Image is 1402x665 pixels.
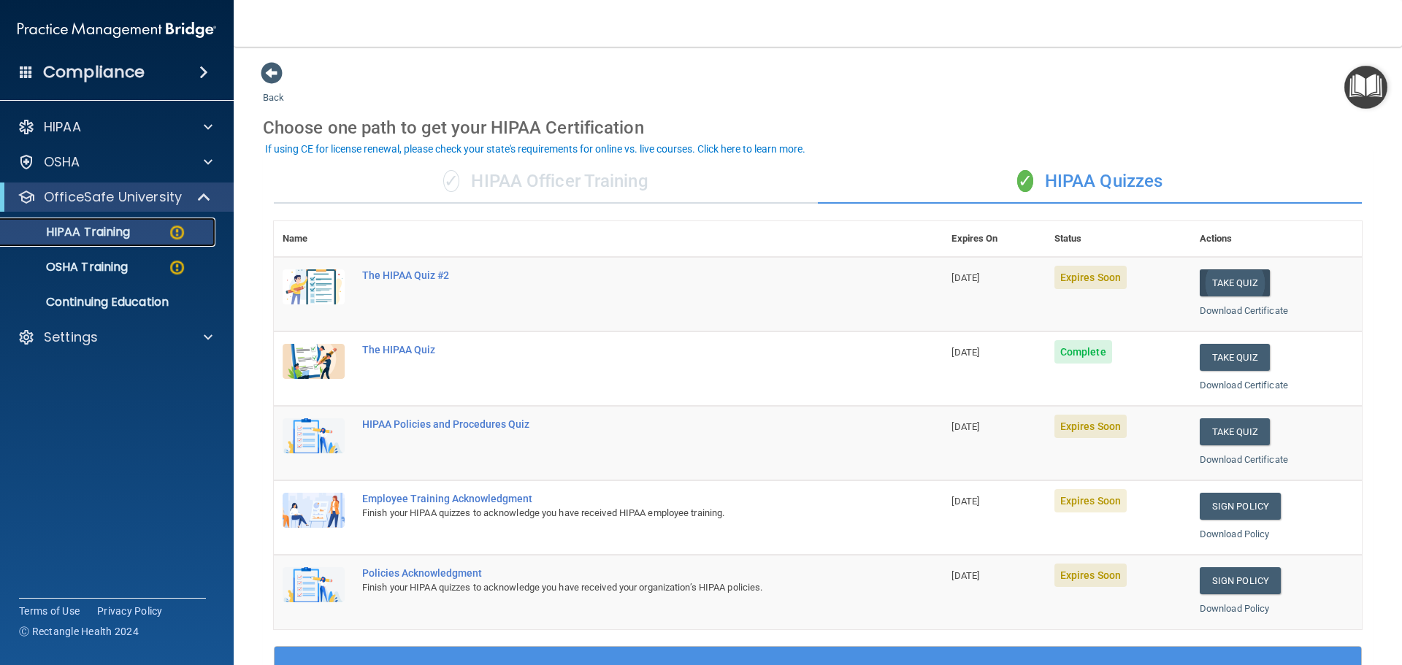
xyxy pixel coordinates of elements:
[274,160,818,204] div: HIPAA Officer Training
[362,269,870,281] div: The HIPAA Quiz #2
[274,221,353,257] th: Name
[943,221,1045,257] th: Expires On
[44,118,81,136] p: HIPAA
[951,421,979,432] span: [DATE]
[18,188,212,206] a: OfficeSafe University
[951,570,979,581] span: [DATE]
[1054,340,1112,364] span: Complete
[18,328,212,346] a: Settings
[18,15,216,45] img: PMB logo
[9,225,130,239] p: HIPAA Training
[19,624,139,639] span: Ⓒ Rectangle Health 2024
[362,504,870,522] div: Finish your HIPAA quizzes to acknowledge you have received HIPAA employee training.
[263,142,808,156] button: If using CE for license renewal, please check your state's requirements for online vs. live cours...
[44,328,98,346] p: Settings
[1200,269,1270,296] button: Take Quiz
[1191,221,1362,257] th: Actions
[168,258,186,277] img: warning-circle.0cc9ac19.png
[44,153,80,171] p: OSHA
[1344,66,1387,109] button: Open Resource Center
[97,604,163,618] a: Privacy Policy
[9,260,128,274] p: OSHA Training
[443,170,459,192] span: ✓
[1054,415,1127,438] span: Expires Soon
[263,74,284,103] a: Back
[1200,418,1270,445] button: Take Quiz
[362,579,870,596] div: Finish your HIPAA quizzes to acknowledge you have received your organization’s HIPAA policies.
[263,107,1373,149] div: Choose one path to get your HIPAA Certification
[951,496,979,507] span: [DATE]
[44,188,182,206] p: OfficeSafe University
[168,223,186,242] img: warning-circle.0cc9ac19.png
[362,418,870,430] div: HIPAA Policies and Procedures Quiz
[1054,489,1127,512] span: Expires Soon
[1200,567,1281,594] a: Sign Policy
[19,604,80,618] a: Terms of Use
[1200,528,1270,539] a: Download Policy
[1200,454,1288,465] a: Download Certificate
[1200,380,1288,391] a: Download Certificate
[1200,493,1281,520] a: Sign Policy
[1054,266,1127,289] span: Expires Soon
[362,493,870,504] div: Employee Training Acknowledgment
[1017,170,1033,192] span: ✓
[18,153,212,171] a: OSHA
[18,118,212,136] a: HIPAA
[818,160,1362,204] div: HIPAA Quizzes
[951,347,979,358] span: [DATE]
[1046,221,1191,257] th: Status
[9,295,209,310] p: Continuing Education
[43,62,145,82] h4: Compliance
[265,144,805,154] div: If using CE for license renewal, please check your state's requirements for online vs. live cours...
[951,272,979,283] span: [DATE]
[1054,564,1127,587] span: Expires Soon
[1200,603,1270,614] a: Download Policy
[362,344,870,355] div: The HIPAA Quiz
[362,567,870,579] div: Policies Acknowledgment
[1200,305,1288,316] a: Download Certificate
[1200,344,1270,371] button: Take Quiz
